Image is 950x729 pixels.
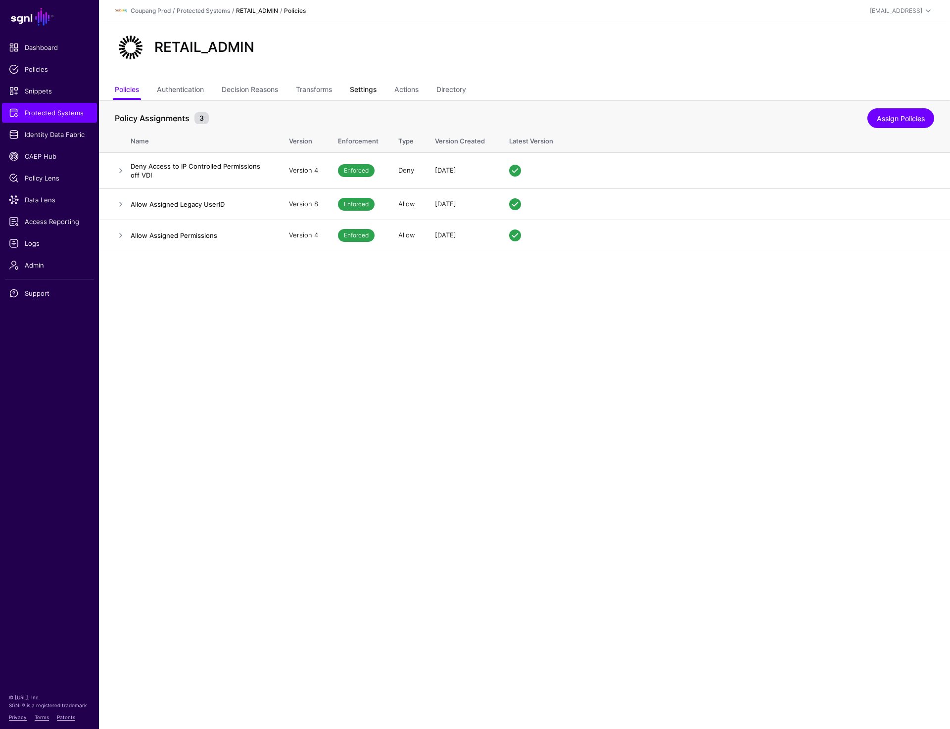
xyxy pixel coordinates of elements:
a: Dashboard [2,38,97,57]
td: Deny [388,152,425,188]
div: / [278,6,284,15]
span: Support [9,288,90,298]
th: Name [131,127,279,152]
span: Enforced [338,198,375,211]
span: Policy Assignments [112,112,192,124]
p: SGNL® is a registered trademark [9,701,90,709]
img: svg+xml;base64,PHN2ZyB3aWR0aD0iNjQiIGhlaWdodD0iNjQiIHZpZXdCb3g9IjAgMCA2NCA2NCIgZmlsbD0ibm9uZSIgeG... [115,32,146,63]
p: © [URL], Inc [9,693,90,701]
a: Decision Reasons [222,81,278,100]
a: Authentication [157,81,204,100]
span: Dashboard [9,43,90,52]
th: Enforcement [328,127,388,152]
a: Patents [57,714,75,720]
th: Type [388,127,425,152]
a: Coupang Prod [131,7,171,14]
span: Logs [9,238,90,248]
td: Allow [388,220,425,251]
a: Data Lens [2,190,97,210]
a: Admin [2,255,97,275]
a: Policies [2,59,97,79]
img: svg+xml;base64,PHN2ZyBpZD0iTG9nbyIgeG1sbnM9Imh0dHA6Ly93d3cudzMub3JnLzIwMDAvc3ZnIiB3aWR0aD0iMTIxLj... [115,5,127,17]
small: 3 [194,112,209,124]
span: Policy Lens [9,173,90,183]
th: Version Created [425,127,499,152]
span: Snippets [9,86,90,96]
h4: Allow Assigned Legacy UserID [131,200,269,209]
a: Directory [436,81,466,100]
div: / [171,6,177,15]
strong: Policies [284,7,306,14]
td: Version 8 [279,188,328,220]
strong: RETAIL_ADMIN [236,7,278,14]
span: Admin [9,260,90,270]
span: Protected Systems [9,108,90,118]
h4: Deny Access to IP Controlled Permissions off VDI [131,162,269,180]
td: Version 4 [279,152,328,188]
a: Identity Data Fabric [2,125,97,144]
span: [DATE] [435,231,456,239]
a: Access Reporting [2,212,97,231]
th: Latest Version [499,127,950,152]
a: Policy Lens [2,168,97,188]
span: CAEP Hub [9,151,90,161]
span: [DATE] [435,166,456,174]
a: Snippets [2,81,97,101]
a: Protected Systems [2,103,97,123]
a: Actions [394,81,419,100]
a: CAEP Hub [2,146,97,166]
a: Policies [115,81,139,100]
a: Privacy [9,714,27,720]
a: Transforms [296,81,332,100]
td: Allow [388,188,425,220]
td: Version 4 [279,220,328,251]
a: Terms [35,714,49,720]
span: Enforced [338,164,375,177]
span: Identity Data Fabric [9,130,90,139]
a: SGNL [6,6,93,28]
th: Version [279,127,328,152]
div: [EMAIL_ADDRESS] [870,6,922,15]
span: Enforced [338,229,375,242]
h4: Allow Assigned Permissions [131,231,269,240]
span: Data Lens [9,195,90,205]
div: / [230,6,236,15]
a: Protected Systems [177,7,230,14]
a: Settings [350,81,377,100]
span: Policies [9,64,90,74]
span: Access Reporting [9,217,90,227]
a: Assign Policies [867,108,934,128]
h2: RETAIL_ADMIN [154,39,254,56]
a: Logs [2,233,97,253]
span: [DATE] [435,200,456,208]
